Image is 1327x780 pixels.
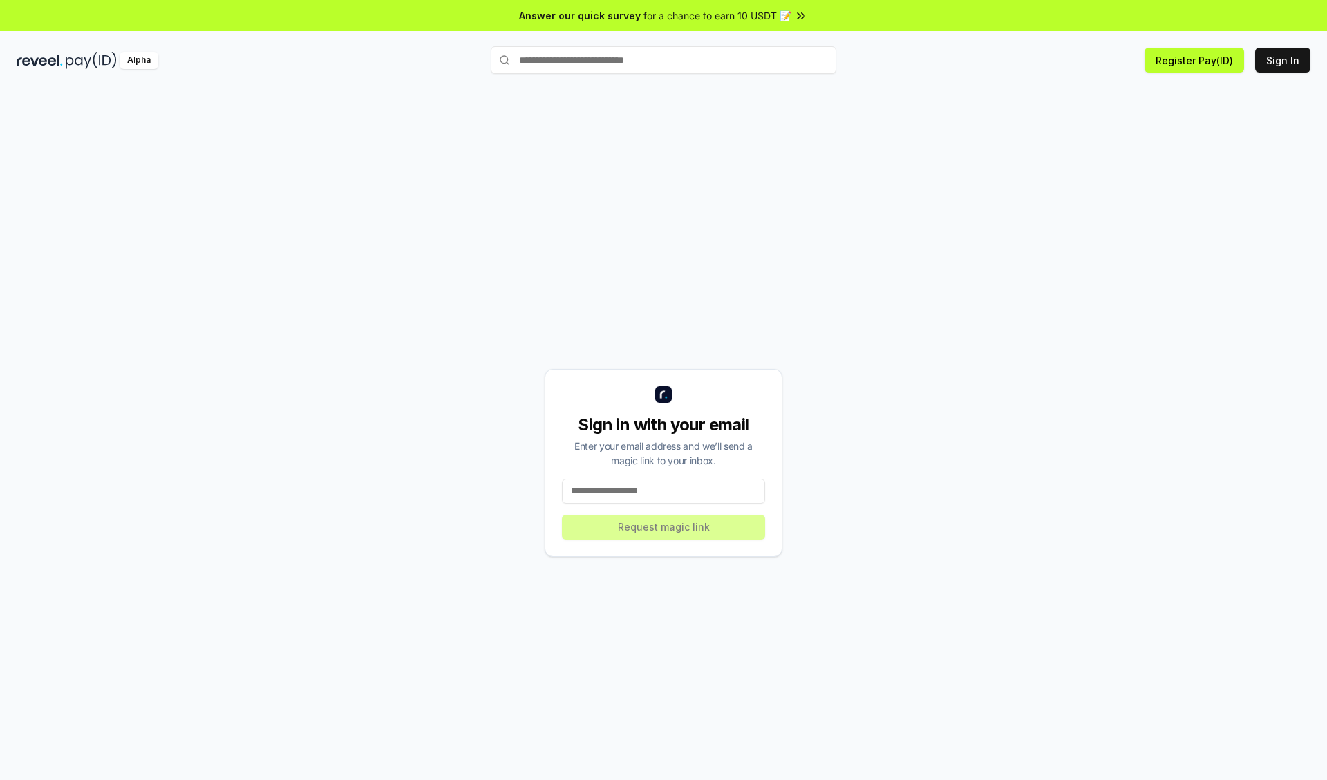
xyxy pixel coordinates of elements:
img: logo_small [655,386,672,403]
img: pay_id [66,52,117,69]
div: Alpha [120,52,158,69]
div: Enter your email address and we’ll send a magic link to your inbox. [562,439,765,468]
img: reveel_dark [17,52,63,69]
div: Sign in with your email [562,414,765,436]
button: Sign In [1255,48,1310,73]
span: for a chance to earn 10 USDT 📝 [643,8,791,23]
button: Register Pay(ID) [1145,48,1244,73]
span: Answer our quick survey [519,8,641,23]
